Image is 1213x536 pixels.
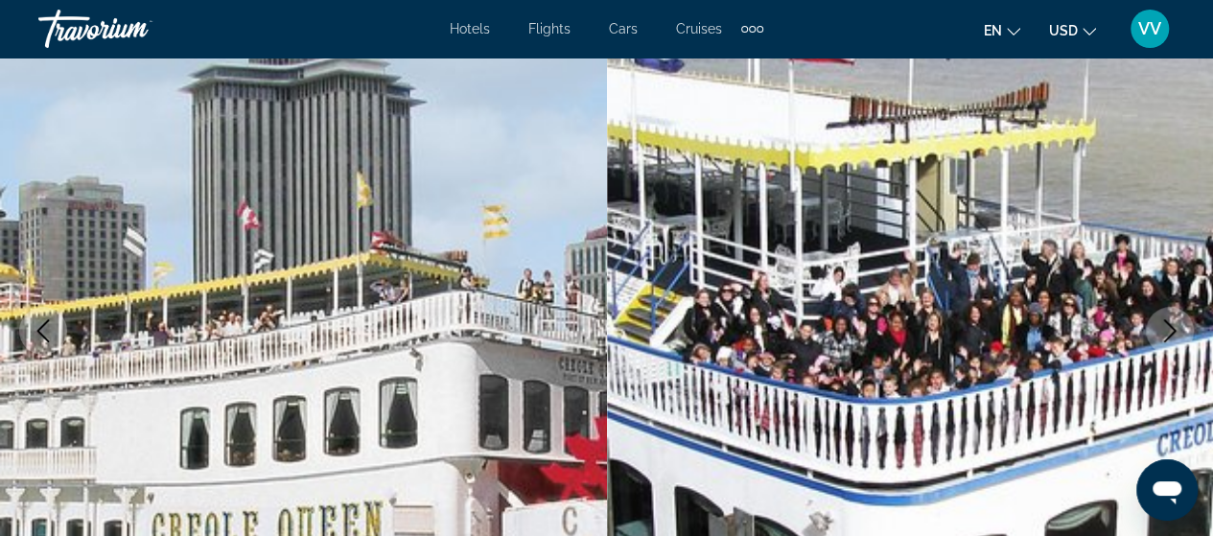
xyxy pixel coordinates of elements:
[528,21,571,36] a: Flights
[741,13,763,44] button: Extra navigation items
[450,21,490,36] a: Hotels
[19,307,67,355] button: Previous image
[1146,307,1194,355] button: Next image
[609,21,638,36] a: Cars
[1049,16,1096,44] button: Change currency
[984,23,1002,38] span: en
[38,4,230,54] a: Travorium
[1138,19,1161,38] span: VV
[1049,23,1078,38] span: USD
[676,21,722,36] a: Cruises
[984,16,1020,44] button: Change language
[1136,459,1198,521] iframe: Button to launch messaging window
[1125,9,1175,49] button: User Menu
